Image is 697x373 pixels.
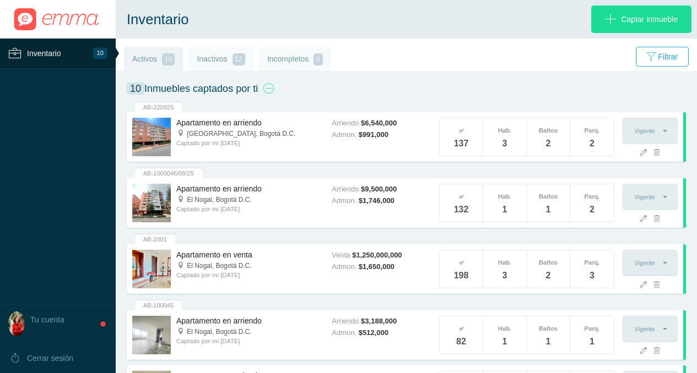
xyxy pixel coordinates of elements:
[135,102,182,112] div: AB-220925
[197,54,227,63] span: Inactivos
[176,206,240,212] span: Captado por mí [DATE]
[634,128,655,134] span: Vigente
[591,6,691,33] a: Captar inmueble
[260,130,295,138] span: Bogotá D.C.
[332,317,359,325] span: Arriendo
[233,53,245,65] span: 12
[570,322,614,335] span: Parq.
[187,130,257,138] span: [GEOGRAPHIC_DATA],
[352,251,402,259] span: $1,250,000,000
[623,316,678,342] button: Vigente
[361,185,397,193] span: $9,500,000
[483,269,526,282] span: 3
[483,124,526,137] span: Hab.
[259,47,331,71] a: Incompletos 0
[570,256,614,269] span: Parq.
[127,83,144,95] span: 10
[188,47,253,71] a: Inactivos 12
[440,256,483,269] span: ㎡
[332,130,356,139] span: Admon.
[176,272,240,278] span: Captado por mí [DATE]
[623,250,678,276] button: Vigente
[440,269,483,282] span: 198
[267,54,309,63] span: Incompletos
[187,196,214,204] span: El Nogal,
[187,328,214,336] span: El Nogal,
[332,119,359,127] span: Arriendo
[483,335,526,348] span: 1
[527,256,570,269] span: Baños
[440,124,483,137] span: ㎡
[570,190,614,203] span: Parq.
[483,256,526,269] span: Hab.
[332,262,356,271] span: Admon.
[361,119,397,127] span: $6,540,000
[359,262,395,271] span: $1,650,000
[332,251,350,259] span: Venta
[636,47,689,67] a: Filtrar
[359,196,395,205] span: $1,746,000
[135,300,182,310] div: AB-100045
[332,185,359,193] span: Arriendo
[623,184,678,210] button: Vigente
[623,118,678,144] button: Vigente
[361,317,397,325] span: $3,188,000
[359,130,388,139] span: $991,000
[332,328,356,337] span: Admon.
[332,196,356,205] span: Admon.
[527,335,570,348] span: 1
[176,118,321,129] h4: Apartamento en arriendo
[634,326,655,332] span: Vigente
[215,328,251,336] span: Bogotá D.C.
[132,54,157,63] span: Activos
[127,83,258,94] span: Inmuebles captados por ti
[135,168,202,178] div: AB-1000046/08/25
[187,262,214,270] span: El Nogal,
[527,322,570,335] span: Baños
[440,137,483,150] span: 137
[658,52,678,61] span: Filtrar
[314,53,323,65] span: 0
[359,328,388,337] span: $512,000
[527,203,570,216] span: 1
[176,250,321,261] h4: Apartamento en venta
[570,269,614,282] span: 3
[570,335,614,348] span: 1
[527,190,570,203] span: Baños
[527,124,570,137] span: Baños
[570,203,614,216] span: 2
[440,203,483,216] span: 132
[215,262,251,270] span: Bogotá D.C.
[215,196,251,204] span: Bogotá D.C.
[634,260,655,266] span: Vigente
[483,203,526,216] span: 1
[440,190,483,203] span: ㎡
[483,190,526,203] span: Hab.
[124,47,183,71] a: Activos 10
[440,322,483,335] span: ㎡
[176,338,240,344] span: Captado por mí [DATE]
[176,184,321,195] h4: Apartamento en arriendo
[621,6,678,33] span: Captar inmueble
[634,194,655,200] span: Vigente
[527,269,570,282] span: 2
[440,335,483,348] span: 82
[176,140,240,146] span: Captado por mí [DATE]
[162,53,175,65] span: 10
[483,322,526,335] span: Hab.
[135,234,175,244] div: AB-2001
[570,137,614,150] span: 2
[483,137,526,150] span: 3
[527,137,570,150] span: 2
[570,124,614,137] span: Parq.
[176,316,321,327] h4: Apartamento en arriendo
